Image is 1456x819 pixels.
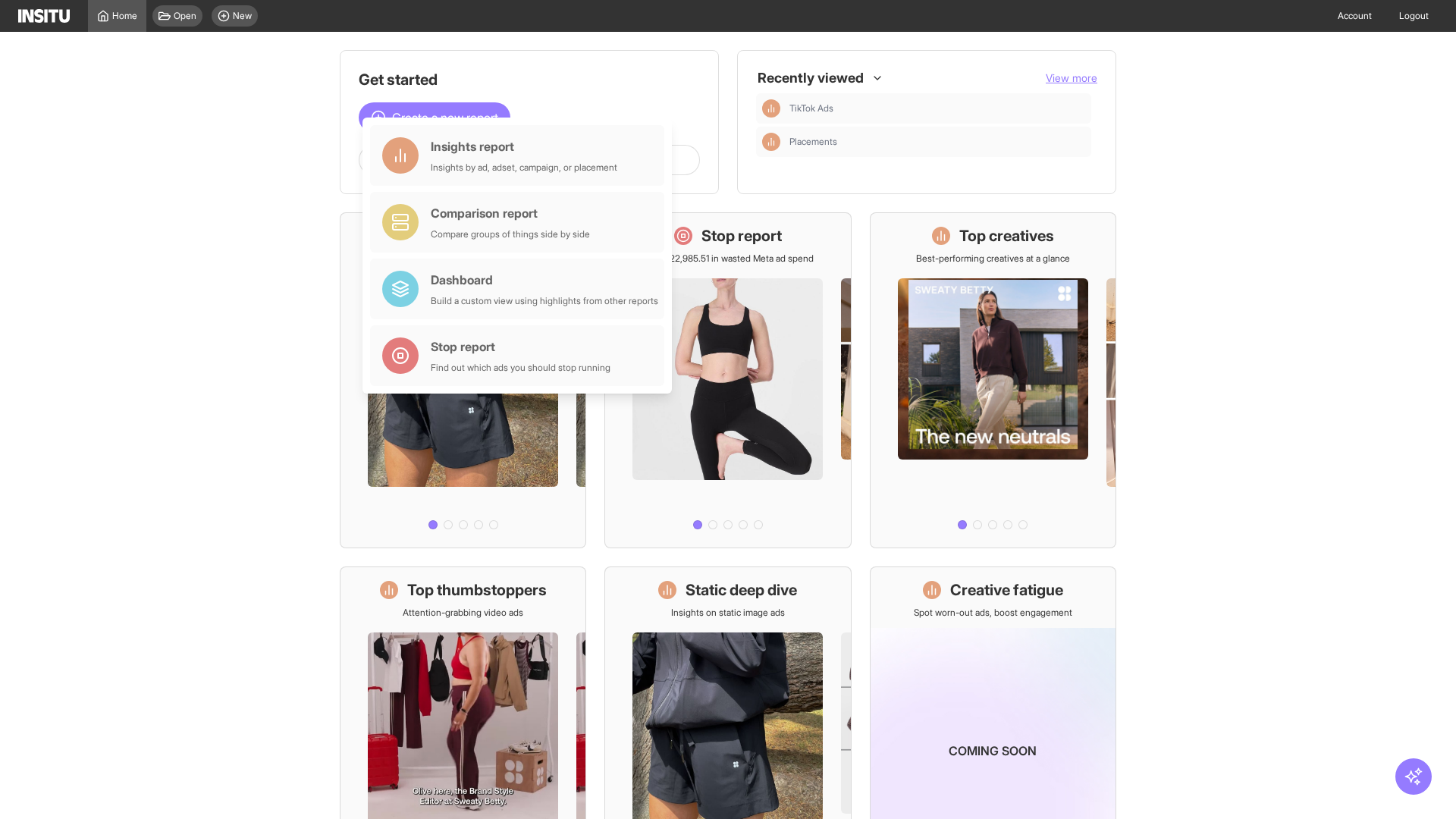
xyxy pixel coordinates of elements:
[431,137,617,155] div: Insights report
[701,225,782,246] h1: Stop report
[431,337,610,356] div: Stop report
[340,212,586,548] a: What's live nowSee all active ads instantly
[789,102,1085,115] span: TikTok Ads
[762,133,780,151] div: Insights
[789,102,833,115] span: TikTok Ads
[671,607,785,619] p: Insights on static image ads
[916,253,1070,265] p: Best-performing creatives at a glance
[233,10,252,22] span: New
[870,212,1116,548] a: Top creativesBest-performing creatives at a glance
[359,102,510,133] button: Create a new report
[112,10,137,22] span: Home
[431,228,590,240] div: Compare groups of things side by side
[407,579,547,601] h1: Top thumbstoppers
[1046,71,1097,84] span: View more
[359,69,700,90] h1: Get started
[174,10,196,22] span: Open
[431,295,658,307] div: Build a custom view using highlights from other reports
[431,204,590,222] div: Comparison report
[642,253,814,265] p: Save £22,985.51 in wasted Meta ad spend
[431,362,610,374] div: Find out which ads you should stop running
[789,136,837,148] span: Placements
[18,9,70,23] img: Logo
[392,108,498,127] span: Create a new report
[762,99,780,118] div: Insights
[431,271,658,289] div: Dashboard
[1046,71,1097,86] button: View more
[604,212,851,548] a: Stop reportSave £22,985.51 in wasted Meta ad spend
[403,607,523,619] p: Attention-grabbing video ads
[686,579,797,601] h1: Static deep dive
[959,225,1054,246] h1: Top creatives
[789,136,1085,148] span: Placements
[431,162,617,174] div: Insights by ad, adset, campaign, or placement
